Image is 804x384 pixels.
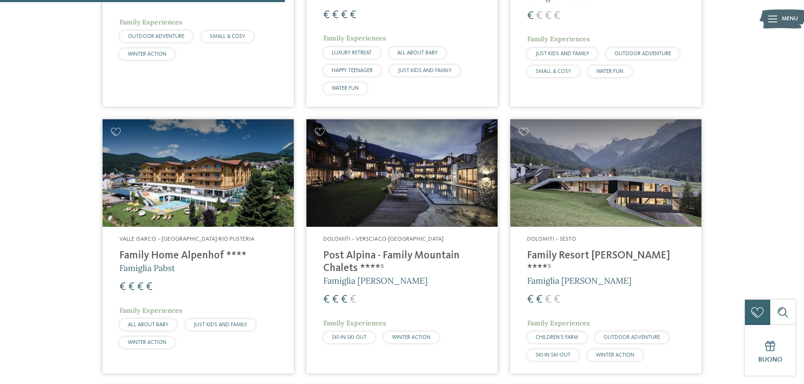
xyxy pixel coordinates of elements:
span: Famiglia [PERSON_NAME] [323,275,428,286]
span: € [536,11,542,21]
span: ALL ABOUT BABY [397,50,438,56]
h4: Post Alpina - Family Mountain Chalets ****ˢ [323,250,481,275]
span: Family Experiences [119,18,182,26]
span: € [146,282,152,293]
span: ALL ABOUT BABY [128,322,168,328]
span: € [350,294,356,305]
span: € [119,282,126,293]
span: OUTDOOR ADVENTURE [128,34,184,39]
span: JUST KIDS AND FAMILY [536,51,589,56]
img: Family Home Alpenhof **** [103,119,294,227]
span: Dolomiti – Sesto [527,236,576,242]
span: Valle Isarco – [GEOGRAPHIC_DATA]-Rio Pusteria [119,236,254,242]
img: Family Resort Rainer ****ˢ [510,119,701,227]
a: Cercate un hotel per famiglie? Qui troverete solo i migliori! Valle Isarco – [GEOGRAPHIC_DATA]-Ri... [103,119,294,373]
span: WATER FUN [596,69,623,74]
span: SMALL & COSY [536,69,571,74]
span: CHILDREN’S FARM [536,335,578,340]
span: OUTDOOR ADVENTURE [615,51,671,56]
span: WATER FUN [332,86,359,91]
span: SKI-IN SKI-OUT [536,352,571,358]
span: SKI-IN SKI-OUT [332,335,367,340]
span: SMALL & COSY [210,34,245,39]
span: € [128,282,135,293]
a: Cercate un hotel per famiglie? Qui troverete solo i migliori! Dolomiti – Sesto Family Resort [PER... [510,119,701,373]
span: Family Experiences [527,319,590,327]
span: € [323,10,330,21]
span: Family Experiences [119,306,182,314]
span: OUTDOOR ADVENTURE [604,335,660,340]
a: Cercate un hotel per famiglie? Qui troverete solo i migliori! Dolomiti – Versciaco-[GEOGRAPHIC_DA... [306,119,498,373]
span: € [341,10,347,21]
span: € [332,294,338,305]
h4: Family Home Alpenhof **** [119,250,277,262]
span: HAPPY TEENAGER [332,68,373,73]
span: € [554,294,560,305]
span: € [527,294,533,305]
span: Dolomiti – Versciaco-[GEOGRAPHIC_DATA] [323,236,444,242]
span: LUXURY RETREAT [332,50,372,56]
span: Family Experiences [323,319,386,327]
span: Famiglia Pabst [119,263,175,273]
a: Buono [745,325,796,376]
span: € [350,10,356,21]
span: € [137,282,143,293]
span: WINTER ACTION [596,352,634,358]
span: WINTER ACTION [128,340,166,345]
span: € [536,294,542,305]
span: WINTER ACTION [128,51,166,57]
span: € [527,11,533,21]
img: Post Alpina - Family Mountain Chalets ****ˢ [306,119,498,227]
span: € [341,294,347,305]
h4: Family Resort [PERSON_NAME] ****ˢ [527,250,685,275]
span: € [323,294,330,305]
span: € [554,11,560,21]
span: € [332,10,338,21]
span: JUST KIDS AND FAMILY [398,68,452,73]
span: Famiglia [PERSON_NAME] [527,275,631,286]
span: Family Experiences [527,35,590,43]
span: Buono [758,357,782,363]
span: € [545,294,551,305]
span: JUST KIDS AND FAMILY [194,322,247,328]
span: € [545,11,551,21]
span: Family Experiences [323,34,386,42]
span: WINTER ACTION [392,335,430,340]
